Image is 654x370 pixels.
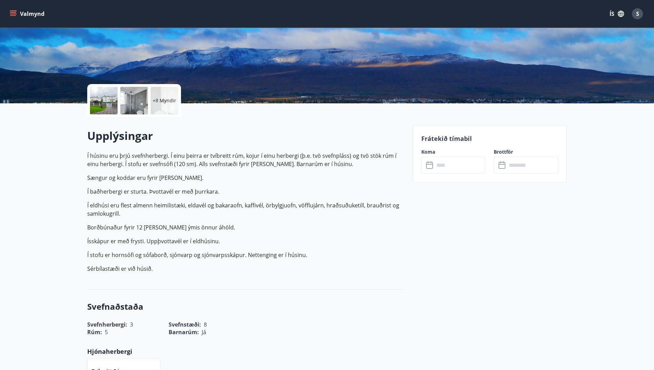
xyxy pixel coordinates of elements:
p: Sængur og koddar eru fyrir [PERSON_NAME]. [87,174,404,182]
span: Rúm : [87,328,102,336]
p: Ísskápur er með frysti. Uppþvottavél er í eldhúsinu. [87,237,404,245]
button: S [629,6,646,22]
p: +8 Myndir [153,97,176,104]
p: Í eldhúsi eru flest almenn heimilistæki, eldavél og bakaraofn, kaffivél, örbylgjuofn, vöfflujárn,... [87,201,404,218]
h2: Upplýsingar [87,128,404,143]
h3: Svefnaðstaða [87,301,404,312]
p: Frátekið tímabil [421,134,559,143]
p: Hjónaherbergi [87,347,404,356]
p: Í baðherbergi er sturta. Þvottavél er með þurrkara. [87,187,404,196]
span: Já [202,328,206,336]
span: Barnarúm : [169,328,199,336]
p: Borðbúnaður fyrir 12 [PERSON_NAME] ýmis önnur áhöld. [87,223,404,232]
button: menu [8,8,47,20]
p: Sérbílastæði er við húsið. [87,265,404,273]
label: Brottför [494,148,558,155]
span: S [636,10,639,18]
p: Í stofu er hornsófi og sófaborð, sjónvarp og sjónvarpsskápur. Nettenging er í húsinu. [87,251,404,259]
button: ÍS [606,8,628,20]
p: Í húsinu eru þrjú svefnherbergi. Í einu þeirra er tvíbreitt rúm, kojur í einu herbergi (þ.e. tvö ... [87,152,404,168]
span: 5 [105,328,108,336]
label: Koma [421,148,486,155]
